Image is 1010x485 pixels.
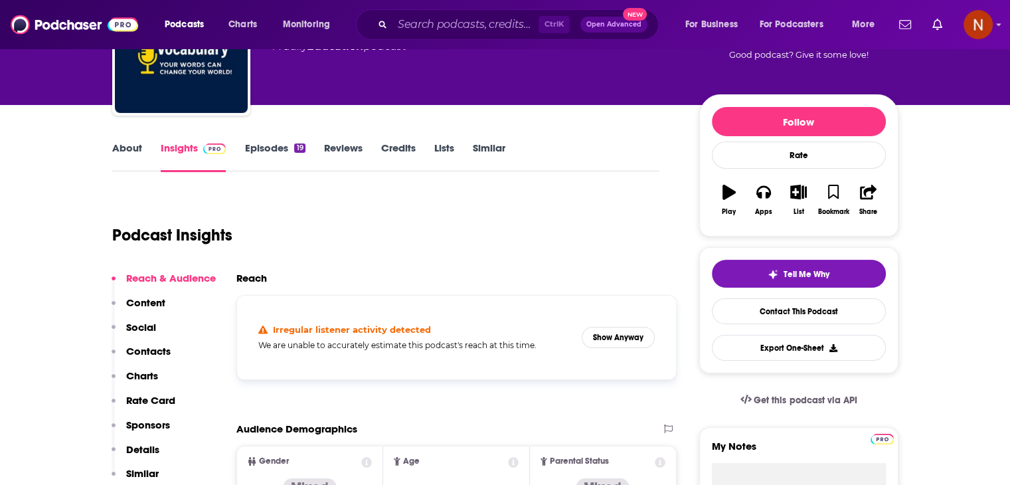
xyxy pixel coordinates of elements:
[274,14,347,35] button: open menu
[729,50,869,60] span: Good podcast? Give it some love!
[730,384,868,417] a: Get this podcast via API
[473,142,505,172] a: Similar
[155,14,221,35] button: open menu
[236,423,357,435] h2: Audience Demographics
[112,345,171,369] button: Contacts
[203,144,226,154] img: Podchaser Pro
[283,15,330,34] span: Monitoring
[369,9,671,40] div: Search podcasts, credits, & more...
[126,321,156,334] p: Social
[843,14,891,35] button: open menu
[112,296,165,321] button: Content
[112,225,232,245] h1: Podcast Insights
[381,142,416,172] a: Credits
[746,176,781,224] button: Apps
[161,142,226,172] a: InsightsPodchaser Pro
[126,467,159,480] p: Similar
[768,269,778,280] img: tell me why sparkle
[712,335,886,361] button: Export One-Sheet
[112,443,159,468] button: Details
[794,208,804,216] div: List
[851,176,885,224] button: Share
[112,142,142,172] a: About
[434,142,454,172] a: Lists
[112,321,156,345] button: Social
[685,15,738,34] span: For Business
[817,208,849,216] div: Bookmark
[712,260,886,288] button: tell me why sparkleTell Me Why
[244,142,305,172] a: Episodes19
[236,272,267,284] h2: Reach
[294,144,305,153] div: 19
[220,14,265,35] a: Charts
[676,14,754,35] button: open menu
[760,15,823,34] span: For Podcasters
[784,269,829,280] span: Tell Me Why
[324,142,363,172] a: Reviews
[816,176,851,224] button: Bookmark
[894,13,916,36] a: Show notifications dropdown
[927,13,948,36] a: Show notifications dropdown
[126,419,170,431] p: Sponsors
[550,457,609,466] span: Parental Status
[539,16,570,33] span: Ctrl K
[964,10,993,39] img: User Profile
[580,17,647,33] button: Open AdvancedNew
[586,21,641,28] span: Open Advanced
[755,208,772,216] div: Apps
[751,14,843,35] button: open menu
[11,12,138,37] img: Podchaser - Follow, Share and Rate Podcasts
[722,208,736,216] div: Play
[126,369,158,382] p: Charts
[273,324,431,335] h4: Irregular listener activity detected
[126,394,175,407] p: Rate Card
[754,395,857,406] span: Get this podcast via API
[112,272,216,296] button: Reach & Audience
[712,176,746,224] button: Play
[852,15,875,34] span: More
[712,107,886,136] button: Follow
[258,340,571,350] h5: We are unable to accurately estimate this podcast's reach at this time.
[392,14,539,35] input: Search podcasts, credits, & more...
[964,10,993,39] button: Show profile menu
[712,440,886,463] label: My Notes
[228,15,257,34] span: Charts
[623,8,647,21] span: New
[112,419,170,443] button: Sponsors
[259,457,289,466] span: Gender
[712,298,886,324] a: Contact This Podcast
[582,327,655,348] button: Show Anyway
[859,208,877,216] div: Share
[781,176,815,224] button: List
[165,15,204,34] span: Podcasts
[112,369,158,394] button: Charts
[112,394,175,419] button: Rate Card
[964,10,993,39] span: Logged in as AdelNBM
[403,457,420,466] span: Age
[126,272,216,284] p: Reach & Audience
[712,142,886,169] div: Rate
[871,432,894,444] a: Pro website
[126,443,159,456] p: Details
[871,434,894,444] img: Podchaser Pro
[126,296,165,309] p: Content
[126,345,171,357] p: Contacts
